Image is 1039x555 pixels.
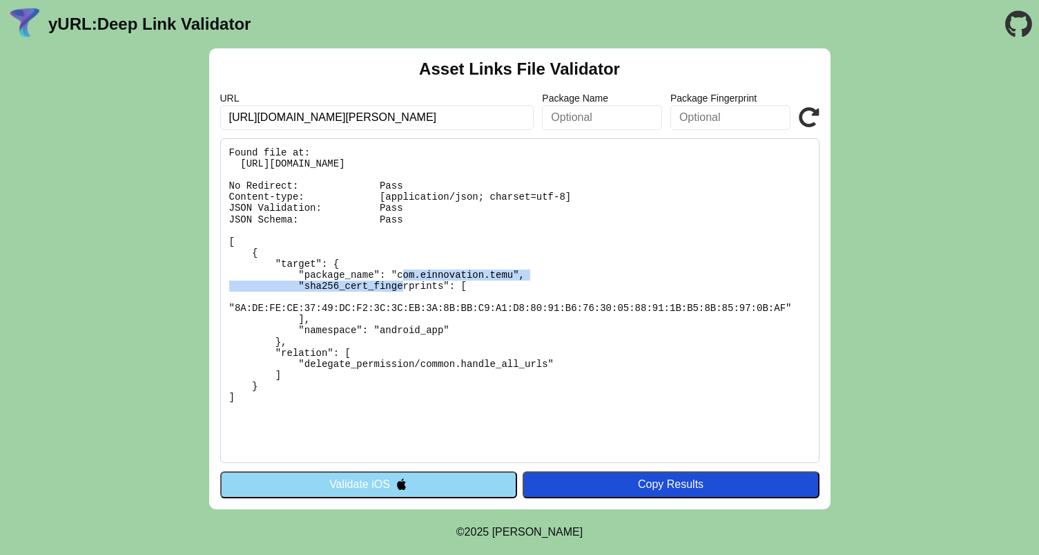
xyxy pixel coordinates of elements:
footer: © [456,509,583,555]
img: yURL Logo [7,6,43,42]
label: Package Name [542,93,662,104]
button: Copy Results [523,471,819,498]
label: URL [220,93,534,104]
input: Optional [542,105,662,130]
pre: Found file at: [URL][DOMAIN_NAME] No Redirect: Pass Content-type: [application/json; charset=utf-... [220,138,819,463]
img: appleIcon.svg [396,478,407,490]
h2: Asset Links File Validator [419,59,620,79]
label: Package Fingerprint [670,93,790,104]
input: Optional [670,105,790,130]
div: Copy Results [530,478,813,491]
input: Required [220,105,534,130]
a: Michael Ibragimchayev's Personal Site [492,526,583,538]
a: yURL:Deep Link Validator [48,15,251,34]
button: Validate iOS [220,471,517,498]
span: 2025 [465,526,489,538]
